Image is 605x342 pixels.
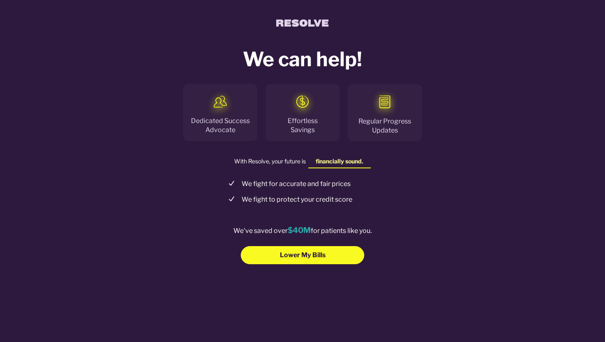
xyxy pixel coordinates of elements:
span: Lower My Bills [280,251,326,260]
span: $40M [288,226,311,235]
span: financially sound. [308,157,371,166]
h5: We can help! [118,48,487,72]
div: We fight to protect your credit score [242,195,352,204]
span: clearer [308,167,371,176]
span: With Resolve, your future is [234,157,306,168]
div: We've saved over for patients like you. [233,225,372,236]
div: Dedicated Success Advocate [189,116,251,135]
div: Effortless Savings [288,116,318,135]
div: Regular Progress Updates [354,117,416,135]
button: Lower My Bills [241,246,364,264]
div: We fight for accurate and fair prices [242,179,351,188]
